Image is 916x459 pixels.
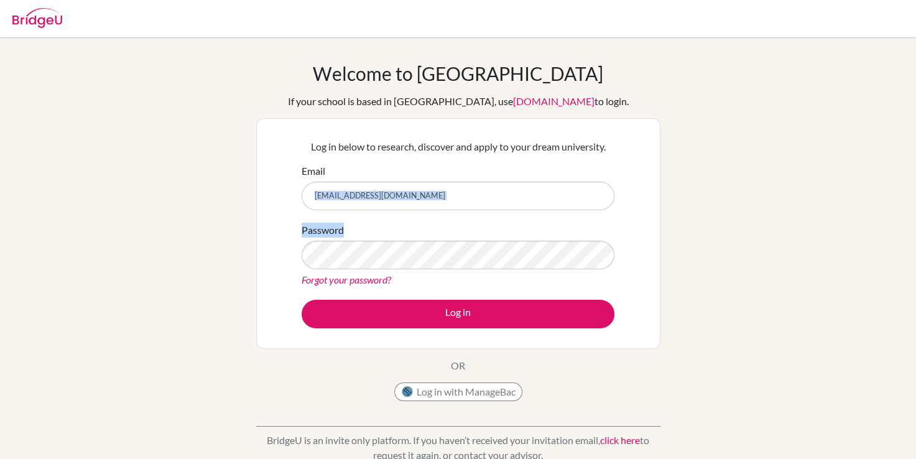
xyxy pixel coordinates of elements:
button: Log in with ManageBac [394,382,522,401]
h1: Welcome to [GEOGRAPHIC_DATA] [313,62,603,85]
button: Log in [302,300,614,328]
p: Log in below to research, discover and apply to your dream university. [302,139,614,154]
a: Forgot your password? [302,274,391,285]
a: click here [600,434,640,446]
label: Password [302,223,344,238]
a: [DOMAIN_NAME] [513,95,594,107]
img: Bridge-U [12,8,62,28]
p: OR [451,358,465,373]
div: If your school is based in [GEOGRAPHIC_DATA], use to login. [288,94,629,109]
label: Email [302,164,325,178]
